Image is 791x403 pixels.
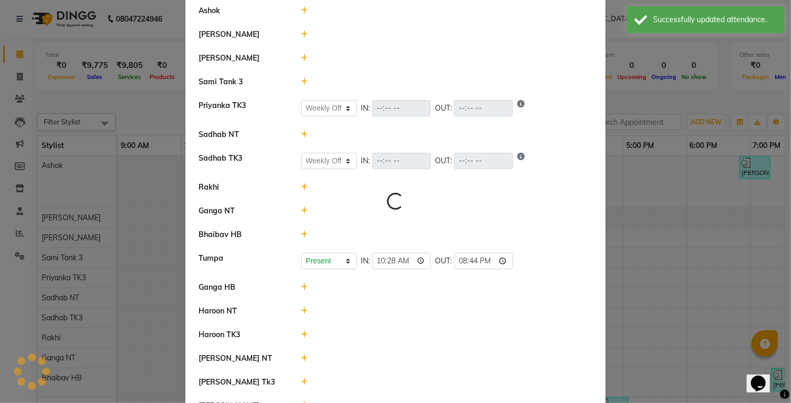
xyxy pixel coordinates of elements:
div: Rakhi [191,182,293,193]
div: Ashok [191,5,293,16]
div: Sadhab NT [191,129,293,140]
div: [PERSON_NAME] Tk3 [191,377,293,388]
div: [PERSON_NAME] NT [191,353,293,364]
div: Sami Tank 3 [191,76,293,87]
div: Ganga NT [191,205,293,217]
i: Show reason [517,100,525,116]
div: Sadhab TK3 [191,153,293,169]
span: OUT: [435,155,452,166]
div: Haroon TK3 [191,329,293,340]
iframe: chat widget [747,361,780,392]
div: Bhaibav HB [191,229,293,240]
div: [PERSON_NAME] [191,29,293,40]
span: IN: [361,103,370,114]
div: Haroon NT [191,306,293,317]
div: Successfully updated attendance. [653,14,777,25]
div: Ganga HB [191,282,293,293]
div: Tumpa [191,253,293,269]
i: Show reason [517,153,525,169]
span: IN: [361,155,370,166]
div: [PERSON_NAME] [191,53,293,64]
span: OUT: [435,103,452,114]
span: IN: [361,255,370,267]
span: OUT: [435,255,452,267]
div: Priyanka TK3 [191,100,293,116]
